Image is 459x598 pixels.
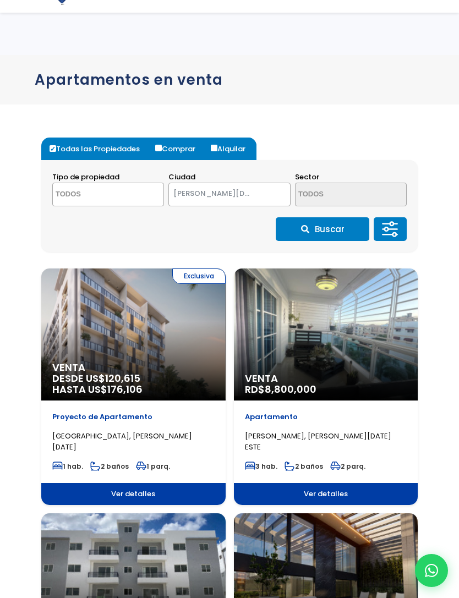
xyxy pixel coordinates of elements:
[52,431,192,452] span: [GEOGRAPHIC_DATA], [PERSON_NAME][DATE]
[285,462,323,471] span: 2 baños
[168,183,291,206] span: SANTO DOMINGO ESTE
[47,138,151,160] label: Todas las Propiedades
[169,186,264,201] span: SANTO DOMINGO ESTE
[136,462,170,471] span: 1 parq.
[155,145,162,151] input: Comprar
[245,462,277,471] span: 3 hab.
[265,382,316,396] span: 8,800,000
[35,72,424,88] h1: Apartamentos en venta
[52,412,215,423] p: Proyecto de Apartamento
[52,362,215,373] span: Venta
[52,384,215,395] span: HASTA US$
[245,431,391,452] span: [PERSON_NAME], [PERSON_NAME][DATE] ESTE
[90,462,129,471] span: 2 baños
[275,190,279,199] span: ×
[52,373,215,395] span: DESDE US$
[52,172,119,182] span: Tipo de propiedad
[245,382,316,396] span: RD$
[276,217,369,241] button: Buscar
[264,186,279,204] button: Remove all items
[105,371,140,385] span: 120,615
[41,268,226,505] a: Exclusiva Venta DESDE US$120,615 HASTA US$176,106 Proyecto de Apartamento [GEOGRAPHIC_DATA], [PER...
[152,138,206,160] label: Comprar
[208,138,256,160] label: Alquilar
[50,145,56,152] input: Todas las Propiedades
[234,268,418,505] a: Venta RD$8,800,000 Apartamento [PERSON_NAME], [PERSON_NAME][DATE] ESTE 3 hab. 2 baños 2 parq. Ver...
[52,462,83,471] span: 1 hab.
[234,483,418,505] span: Ver detalles
[211,145,217,151] input: Alquilar
[107,382,143,396] span: 176,106
[245,373,407,384] span: Venta
[168,172,195,182] span: Ciudad
[53,183,146,207] textarea: Search
[330,462,365,471] span: 2 parq.
[172,268,226,284] span: Exclusiva
[295,172,319,182] span: Sector
[245,412,407,423] p: Apartamento
[41,483,226,505] span: Ver detalles
[296,183,389,207] textarea: Search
